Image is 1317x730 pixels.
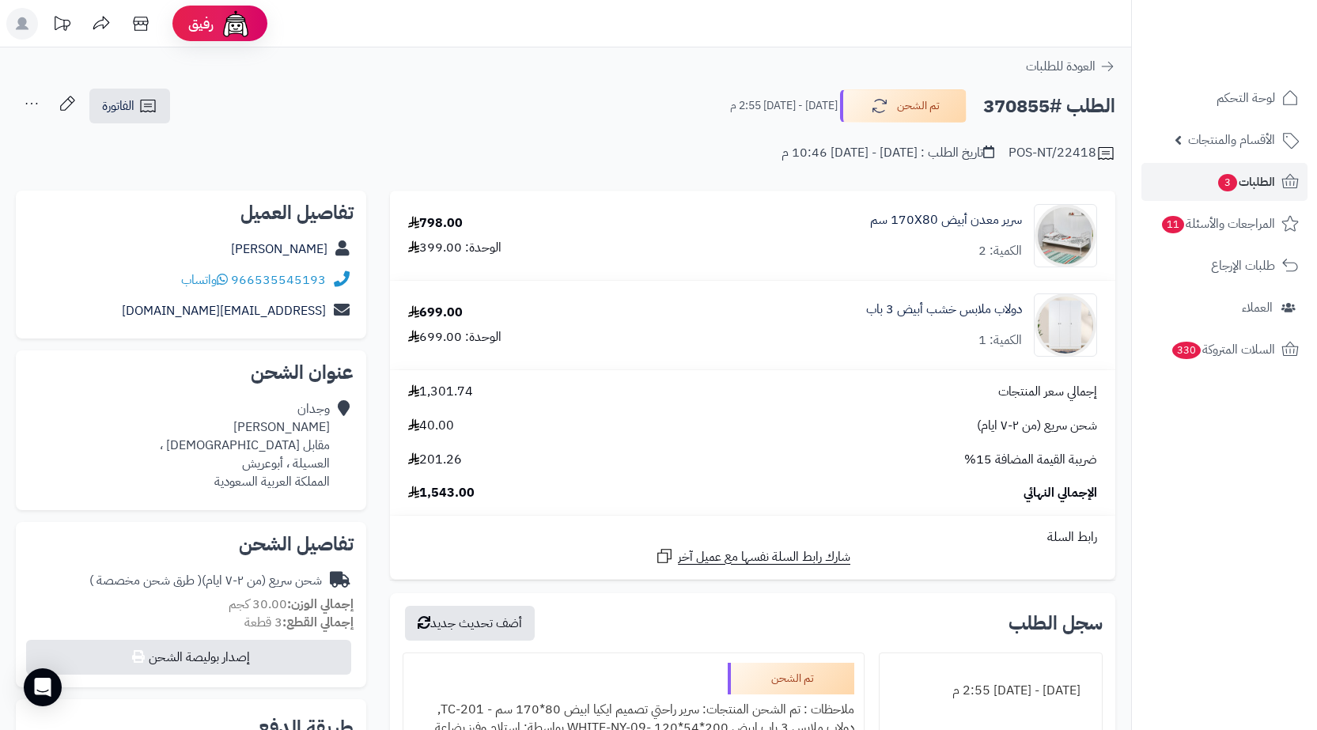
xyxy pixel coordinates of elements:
[408,417,454,435] span: 40.00
[1141,163,1308,201] a: الطلبات3
[1141,289,1308,327] a: العملاء
[89,572,322,590] div: شحن سريع (من ٢-٧ ايام)
[231,270,326,289] a: 966535545193
[998,383,1097,401] span: إجمالي سعر المنتجات
[408,451,462,469] span: 201.26
[730,98,838,114] small: [DATE] - [DATE] 2:55 م
[781,144,994,162] div: تاريخ الطلب : [DATE] - [DATE] 10:46 م
[28,363,354,382] h2: عنوان الشحن
[1141,79,1308,117] a: لوحة التحكم
[220,8,252,40] img: ai-face.png
[866,301,1022,319] a: دولاب ملابس خشب أبيض 3 باب
[1009,144,1115,163] div: POS-NT/22418
[408,484,475,502] span: 1,543.00
[1141,331,1308,369] a: السلات المتروكة330
[122,301,326,320] a: [EMAIL_ADDRESS][DOMAIN_NAME]
[1217,87,1275,109] span: لوحة التحكم
[102,96,134,115] span: الفاتورة
[1172,342,1201,359] span: 330
[1035,293,1096,357] img: 1753186020-1-90x90.jpg
[1218,174,1237,191] span: 3
[28,203,354,222] h2: تفاصيل العميل
[1162,216,1184,233] span: 11
[181,270,228,289] a: واتساب
[840,89,967,123] button: تم الشحن
[978,331,1022,350] div: الكمية: 1
[978,242,1022,260] div: الكمية: 2
[229,595,354,614] small: 30.00 كجم
[1188,129,1275,151] span: الأقسام والمنتجات
[28,535,354,554] h2: تفاصيل الشحن
[983,90,1115,123] h2: الطلب #370855
[1171,339,1275,361] span: السلات المتروكة
[396,528,1109,547] div: رابط السلة
[1141,205,1308,243] a: المراجعات والأسئلة11
[977,417,1097,435] span: شحن سريع (من ٢-٧ ايام)
[964,451,1097,469] span: ضريبة القيمة المضافة 15%
[160,400,330,490] div: وجدان [PERSON_NAME] مقابل [DEMOGRAPHIC_DATA] ، العسيلة ، أبوعريش المملكة العربية السعودية
[282,613,354,632] strong: إجمالي القطع:
[231,240,327,259] a: [PERSON_NAME]
[1026,57,1096,76] span: العودة للطلبات
[1141,247,1308,285] a: طلبات الإرجاع
[1024,484,1097,502] span: الإجمالي النهائي
[1217,171,1275,193] span: الطلبات
[24,668,62,706] div: Open Intercom Messenger
[1026,57,1115,76] a: العودة للطلبات
[728,663,854,694] div: تم الشحن
[26,640,351,675] button: إصدار بوليصة الشحن
[678,548,850,566] span: شارك رابط السلة نفسها مع عميل آخر
[89,89,170,123] a: الفاتورة
[287,595,354,614] strong: إجمالي الوزن:
[408,304,463,322] div: 699.00
[405,606,535,641] button: أضف تحديث جديد
[1242,297,1273,319] span: العملاء
[42,8,81,43] a: تحديثات المنصة
[1209,44,1302,78] img: logo-2.png
[1009,614,1103,633] h3: سجل الطلب
[244,613,354,632] small: 3 قطعة
[188,14,214,33] span: رفيق
[408,239,501,257] div: الوحدة: 399.00
[408,214,463,233] div: 798.00
[1211,255,1275,277] span: طلبات الإرجاع
[870,211,1022,229] a: سرير معدن أبيض 170X80 سم
[655,547,850,566] a: شارك رابط السلة نفسها مع عميل آخر
[408,383,473,401] span: 1,301.74
[889,675,1092,706] div: [DATE] - [DATE] 2:55 م
[1160,213,1275,235] span: المراجعات والأسئلة
[89,571,202,590] span: ( طرق شحن مخصصة )
[408,328,501,346] div: الوحدة: 699.00
[1035,204,1096,267] img: 1748517520-1-90x90.jpg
